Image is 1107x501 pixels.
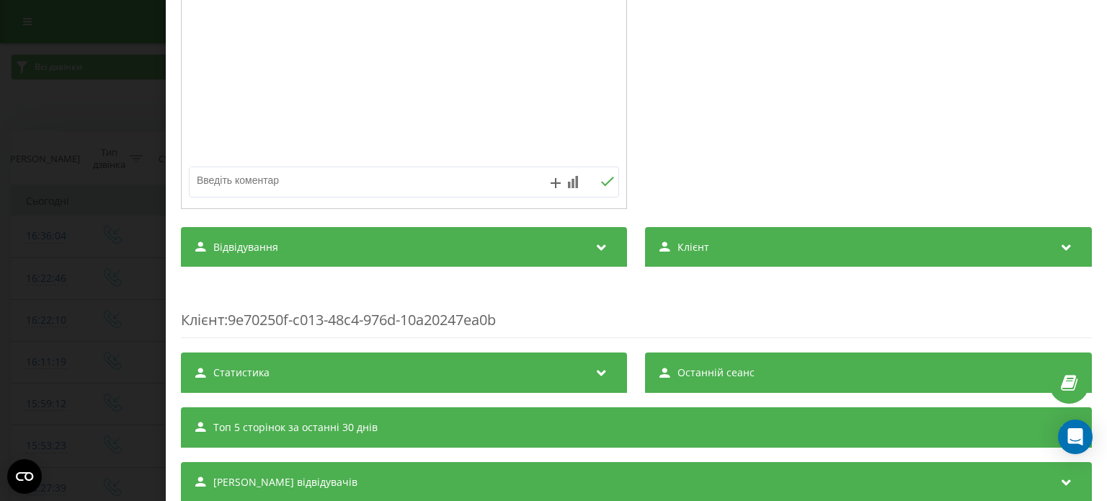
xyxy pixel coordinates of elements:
span: Топ 5 сторінок за останні 30 днів [213,420,378,435]
span: Клієнт [181,310,224,329]
span: Останній сеанс [678,365,755,380]
div: Open Intercom Messenger [1058,420,1093,454]
span: [PERSON_NAME] відвідувачів [213,475,357,489]
button: Open CMP widget [7,459,42,494]
span: Статистика [213,365,270,380]
div: : 9e70250f-c013-48c4-976d-10a20247ea0b [181,281,1092,338]
span: Клієнт [678,240,710,254]
span: Відвідування [213,240,278,254]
